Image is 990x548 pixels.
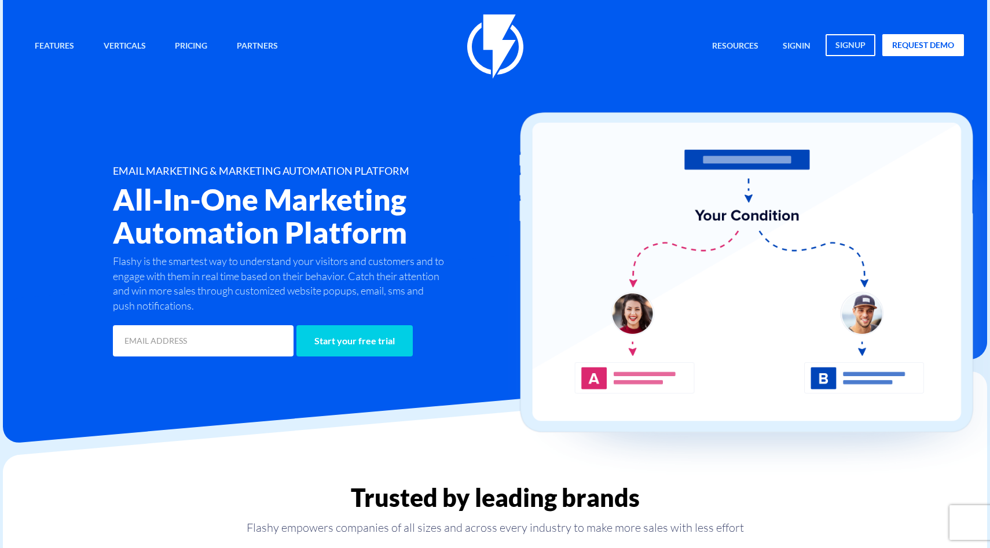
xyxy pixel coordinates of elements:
[228,34,287,59] a: Partners
[703,34,767,59] a: Resources
[26,34,83,59] a: Features
[3,484,987,511] h2: Trusted by leading brands
[113,183,564,248] h2: All-In-One Marketing Automation Platform
[882,34,964,56] a: request demo
[826,34,875,56] a: signup
[113,254,448,314] p: Flashy is the smartest way to understand your visitors and customers and to engage with them in r...
[113,325,294,356] input: EMAIL ADDRESS
[113,165,564,177] h1: EMAIL MARKETING & MARKETING AUTOMATION PLATFORM
[166,34,216,59] a: Pricing
[95,34,155,59] a: Verticals
[296,325,413,356] input: Start your free trial
[774,34,819,59] a: signin
[3,520,987,536] p: Flashy empowers companies of all sizes and across every industry to make more sales with less effort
